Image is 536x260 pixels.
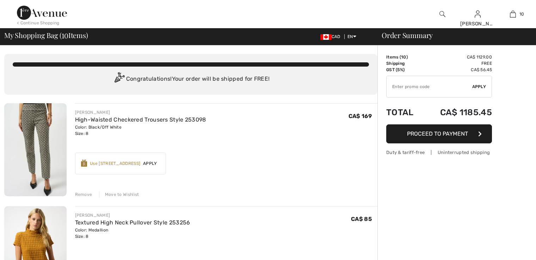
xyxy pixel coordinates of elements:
div: Move to Wishlist [99,191,139,198]
span: Proceed to Payment [407,130,468,137]
div: Color: Medallion Size: 8 [75,227,190,240]
span: My Shopping Bag ( Items) [4,32,88,39]
td: CA$ 1129.00 [423,54,492,60]
span: Apply [140,160,160,167]
span: CA$ 169 [349,113,372,119]
div: Color: Black/Off White Size: 8 [75,124,206,137]
td: Shipping [386,60,423,67]
span: Apply [472,83,486,90]
div: [PERSON_NAME] [75,212,190,218]
input: Promo code [387,76,472,97]
td: CA$ 1185.45 [423,100,492,124]
span: CAD [320,34,343,39]
img: Canadian Dollar [320,34,332,40]
img: search the website [439,10,445,18]
div: Duty & tariff-free | Uninterrupted shipping [386,149,492,156]
img: High-Waisted Checkered Trousers Style 253098 [4,103,67,196]
a: Sign In [475,11,481,17]
div: < Continue Shopping [17,20,60,26]
td: CA$ 56.45 [423,67,492,73]
span: EN [347,34,356,39]
img: My Info [475,10,481,18]
div: Remove [75,191,92,198]
a: Textured High Neck Pullover Style 253256 [75,219,190,226]
div: Use [STREET_ADDRESS] [90,160,140,167]
span: 10 [519,11,524,17]
div: [PERSON_NAME] [460,20,495,27]
img: Congratulation2.svg [112,72,126,86]
td: Total [386,100,423,124]
span: 10 [401,55,406,60]
img: My Bag [510,10,516,18]
a: 10 [495,10,530,18]
div: Order Summary [373,32,532,39]
button: Proceed to Payment [386,124,492,143]
td: Free [423,60,492,67]
img: 1ère Avenue [17,6,67,20]
div: Congratulations! Your order will be shipped for FREE! [13,72,369,86]
div: [PERSON_NAME] [75,109,206,116]
span: CA$ 85 [351,216,372,222]
img: Reward-Logo.svg [81,160,87,167]
span: 10 [62,30,68,39]
td: GST (5%) [386,67,423,73]
a: High-Waisted Checkered Trousers Style 253098 [75,116,206,123]
td: Items ( ) [386,54,423,60]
